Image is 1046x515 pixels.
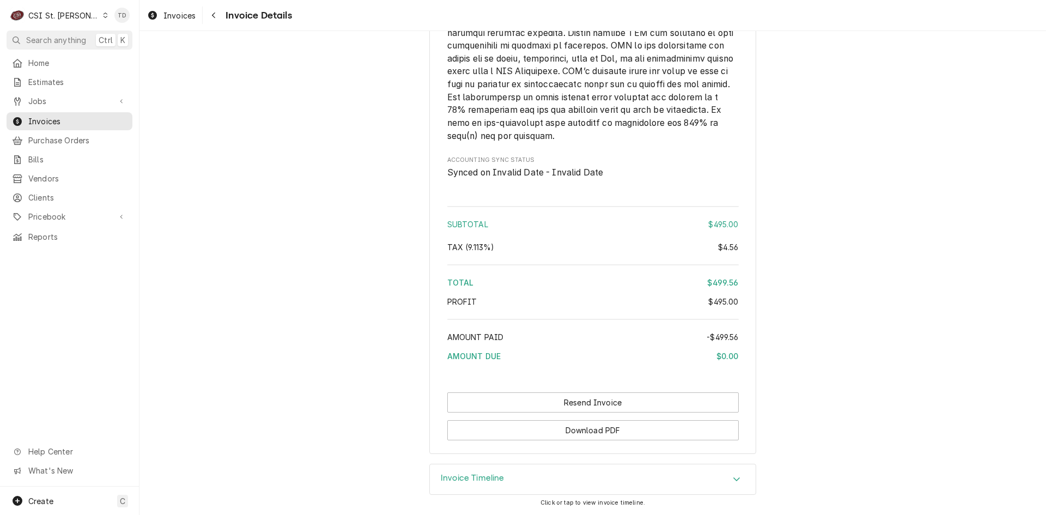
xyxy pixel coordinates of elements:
div: -$499.56 [707,331,738,343]
span: Purchase Orders [28,135,127,146]
span: Accounting Sync Status [447,156,739,165]
span: Reports [28,231,127,243]
span: Invoice Details [222,8,291,23]
span: Vendors [28,173,127,184]
div: Amount Due [447,350,739,362]
h3: Invoice Timeline [441,473,504,483]
span: Tax ( 9.113% ) [447,243,495,252]
a: Bills [7,150,132,168]
a: Clients [7,189,132,207]
div: Amount Paid [447,331,739,343]
div: Button Group Row [447,392,739,413]
button: Resend Invoice [447,392,739,413]
div: Total [447,277,739,288]
div: Accordion Header [430,464,756,495]
span: C [120,495,125,507]
span: Click or tap to view invoice timeline. [540,499,645,506]
div: Tax [447,241,739,253]
div: CSI St. Louis's Avatar [10,8,25,23]
span: Invoices [28,116,127,127]
span: Ctrl [99,34,113,46]
span: Create [28,496,53,506]
span: Estimates [28,76,127,88]
div: Subtotal [447,219,739,230]
div: Invoice Timeline [429,464,756,495]
span: Home [28,57,127,69]
div: CSI St. [PERSON_NAME] [28,10,99,21]
div: $0.00 [716,350,739,362]
span: Help Center [28,446,126,457]
span: Total [447,278,474,287]
div: $495.00 [708,219,738,230]
span: Amount Paid [447,332,504,342]
a: Estimates [7,73,132,91]
a: Go to Help Center [7,443,132,461]
span: Synced on Invalid Date - Invalid Date [447,167,604,178]
button: Download PDF [447,420,739,440]
span: What's New [28,465,126,476]
span: Pricebook [28,211,111,222]
span: Bills [28,154,127,165]
div: Tim Devereux's Avatar [114,8,130,23]
a: Home [7,54,132,72]
div: Profit [447,296,739,307]
div: $499.56 [707,277,738,288]
button: Accordion Details Expand Trigger [430,464,756,495]
a: Invoices [7,112,132,130]
button: Navigate back [205,7,222,24]
div: Accounting Sync Status [447,156,739,179]
div: C [10,8,25,23]
a: Vendors [7,169,132,187]
a: Go to What's New [7,462,132,480]
span: Invoices [163,10,196,21]
button: Search anythingCtrlK [7,31,132,50]
span: Search anything [26,34,86,46]
span: Profit [447,297,477,306]
span: Amount Due [447,352,501,361]
a: Purchase Orders [7,131,132,149]
a: Go to Jobs [7,92,132,110]
a: Go to Pricebook [7,208,132,226]
span: Accounting Sync Status [447,166,739,179]
div: TD [114,8,130,23]
div: Button Group [447,392,739,440]
span: K [120,34,125,46]
div: Button Group Row [447,413,739,440]
span: Jobs [28,95,111,107]
span: Clients [28,192,127,203]
a: Invoices [143,7,200,25]
div: $495.00 [708,296,738,307]
div: $4.56 [718,241,739,253]
a: Reports [7,228,132,246]
div: Amount Summary [447,202,739,369]
span: Subtotal [447,220,488,229]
